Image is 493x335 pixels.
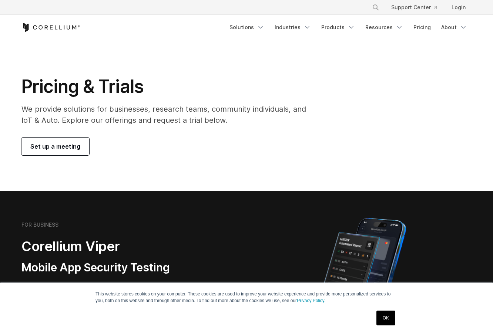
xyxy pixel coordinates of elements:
h6: FOR BUSINESS [21,221,58,228]
div: Navigation Menu [225,21,472,34]
a: Support Center [385,1,443,14]
p: This website stores cookies on your computer. These cookies are used to improve your website expe... [95,291,398,304]
a: Login [446,1,472,14]
a: Solutions [225,21,269,34]
h3: Mobile App Security Testing [21,261,211,275]
p: Security pentesting and AppSec teams will love the simplicity of automated report generation comb... [21,281,211,307]
a: Products [317,21,359,34]
a: Set up a meeting [21,138,89,155]
p: We provide solutions for businesses, research teams, community individuals, and IoT & Auto. Explo... [21,104,316,126]
h2: Corellium Viper [21,238,211,255]
h1: Pricing & Trials [21,75,316,98]
a: Corellium Home [21,23,80,32]
a: Industries [270,21,315,34]
a: Privacy Policy. [297,298,325,303]
a: About [437,21,472,34]
button: Search [369,1,382,14]
div: Navigation Menu [363,1,472,14]
span: Set up a meeting [30,142,80,151]
a: Resources [361,21,408,34]
a: OK [376,311,395,325]
a: Pricing [409,21,435,34]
